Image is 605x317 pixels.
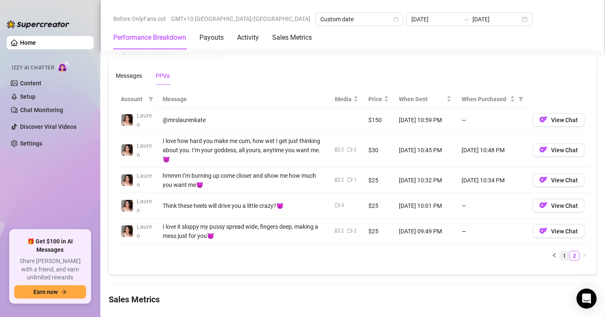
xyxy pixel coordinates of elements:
[393,17,398,22] span: calendar
[341,227,344,235] div: 2
[341,176,344,184] div: 2
[61,289,67,295] span: arrow-right
[539,201,548,210] img: OF
[363,193,394,219] td: $25
[472,15,520,24] input: End date
[551,228,578,235] span: View Chat
[394,107,457,133] td: [DATE] 10:59 PM
[113,33,186,43] div: Performance Breakdown
[113,13,166,25] span: Before OnlyFans cut
[335,228,340,233] span: picture
[394,91,457,107] th: When Sent
[457,168,528,193] td: [DATE] 10:34 PM
[128,48,214,57] input: Search messages
[539,227,548,235] img: OF
[533,143,585,157] button: OFView Chat
[121,114,133,126] img: Lauren
[272,33,312,43] div: Sales Metrics
[341,146,344,154] div: 2
[12,64,54,72] span: Izzy AI Chatter
[354,227,357,235] div: 2
[57,61,70,73] img: AI Chatter
[539,176,548,184] img: OF
[394,193,457,219] td: [DATE] 10:01 PM
[363,133,394,168] td: $30
[237,33,259,43] div: Activity
[335,177,340,182] span: picture
[20,140,42,147] a: Settings
[163,115,325,125] div: @mrslaurenkate
[457,133,528,168] td: [DATE] 10:48 PM
[347,228,352,233] span: video-camera
[121,144,133,156] img: Lauren
[533,113,585,127] button: OFView Chat
[163,222,325,240] div: I love it sloppy my pussy spread wide, fingers deep, making a mess just for you👿
[457,107,528,133] td: —
[347,147,352,152] span: video-camera
[335,95,352,104] span: Media
[137,172,152,188] span: Lauren
[579,251,590,261] li: Next Page
[533,148,585,155] a: OFView Chat
[462,16,469,23] span: to
[121,225,133,237] img: Lauren
[533,118,585,125] a: OFView Chat
[20,123,77,130] a: Discover Viral Videos
[199,33,224,43] div: Payouts
[533,225,585,238] button: OFView Chat
[533,199,585,212] button: OFView Chat
[14,238,86,254] span: 🎁 Get $100 in AI Messages
[363,219,394,244] td: $25
[320,13,398,26] span: Custom date
[551,202,578,209] span: View Chat
[394,219,457,244] td: [DATE] 09:49 PM
[121,50,127,56] span: search
[163,136,325,164] div: I love how hard you make me cum, how wet I get just thinking about you. I’m your goddess, all you...
[551,117,578,123] span: View Chat
[457,219,528,244] td: —
[551,177,578,184] span: View Chat
[559,251,569,261] li: 1
[158,91,330,107] th: Message
[20,93,36,100] a: Setup
[399,95,445,104] span: When Sent
[335,147,340,152] span: picture
[14,285,86,299] button: Earn nowarrow-right
[20,107,63,113] a: Chat Monitoring
[121,95,145,104] span: Account
[163,171,325,189] div: hmmm I’m burning up come closer and show me how much you want me👿
[137,223,152,239] span: Lauren
[517,93,525,105] span: filter
[533,174,585,187] button: OFView Chat
[137,142,152,158] span: Lauren
[354,146,357,154] div: 2
[171,13,310,25] span: GMT+10 [GEOGRAPHIC_DATA]/[GEOGRAPHIC_DATA]
[394,168,457,193] td: [DATE] 10:32 PM
[147,93,155,105] span: filter
[137,112,152,128] span: Lauren
[462,95,508,104] span: When Purchased
[577,289,597,309] div: Open Intercom Messenger
[156,71,170,80] div: PPVs
[533,204,585,211] a: OFView Chat
[354,176,357,184] div: 1
[549,251,559,261] button: left
[518,97,523,102] span: filter
[457,193,528,219] td: —
[116,71,142,80] div: Messages
[549,251,559,261] li: Previous Page
[569,251,579,261] li: 2
[347,177,352,182] span: video-camera
[551,147,578,153] span: View Chat
[582,253,587,258] span: right
[368,95,382,104] span: Price
[394,133,457,168] td: [DATE] 10:45 PM
[7,20,69,28] img: logo-BBDzfeDw.svg
[363,168,394,193] td: $25
[533,179,585,185] a: OFView Chat
[33,289,58,295] span: Earn now
[533,230,585,236] a: OFView Chat
[539,146,548,154] img: OF
[341,202,344,210] div: 4
[411,15,459,24] input: Start date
